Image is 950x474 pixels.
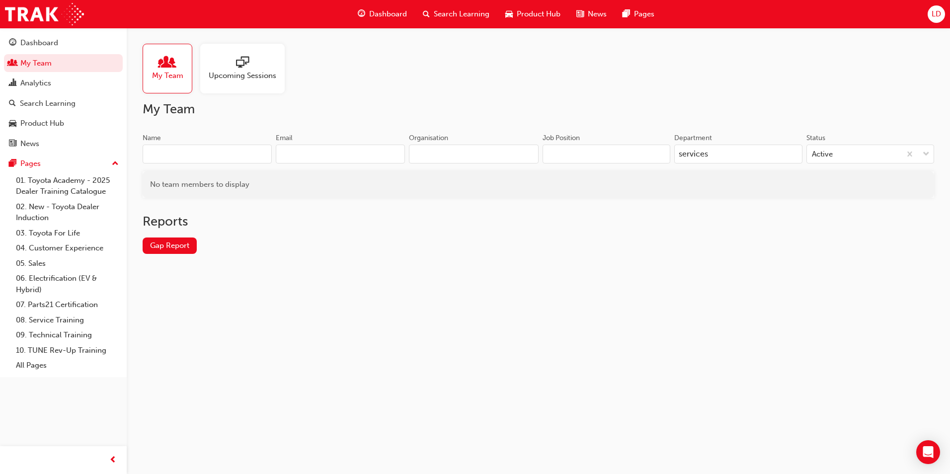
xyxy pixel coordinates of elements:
input: Organisation [409,145,538,163]
span: sessionType_ONLINE_URL-icon [236,56,249,70]
a: car-iconProduct Hub [497,4,568,24]
a: News [4,135,123,153]
span: pages-icon [9,159,16,168]
a: 09. Technical Training [12,327,123,343]
button: LD [928,5,945,23]
span: Upcoming Sessions [209,70,276,81]
a: 10. TUNE Rev-Up Training [12,343,123,358]
a: news-iconNews [568,4,615,24]
span: Dashboard [369,8,407,20]
span: chart-icon [9,79,16,88]
input: Job Position [543,145,671,163]
span: down-icon [923,148,930,161]
a: My Team [4,54,123,73]
div: No team members to display [143,171,934,198]
span: people-icon [161,56,174,70]
span: pages-icon [623,8,630,20]
div: Analytics [20,78,51,89]
div: Active [812,149,833,160]
div: News [20,138,39,150]
span: Product Hub [517,8,560,20]
span: My Team [152,70,183,81]
span: search-icon [423,8,430,20]
div: Status [806,133,825,143]
a: 07. Parts21 Certification [12,297,123,313]
a: All Pages [12,358,123,373]
a: 04. Customer Experience [12,240,123,256]
span: up-icon [112,158,119,170]
div: Department [674,133,712,143]
span: Search Learning [434,8,489,20]
input: Email [276,145,405,163]
h2: My Team [143,101,934,117]
a: pages-iconPages [615,4,662,24]
div: Job Position [543,133,580,143]
span: guage-icon [9,39,16,48]
a: search-iconSearch Learning [415,4,497,24]
div: Email [276,133,293,143]
div: Name [143,133,161,143]
button: DashboardMy TeamAnalyticsSearch LearningProduct HubNews [4,32,123,155]
a: Product Hub [4,114,123,133]
h2: Reports [143,214,934,230]
span: News [588,8,607,20]
a: Upcoming Sessions [200,44,293,93]
a: 08. Service Training [12,313,123,328]
a: 05. Sales [12,256,123,271]
a: 02. New - Toyota Dealer Induction [12,199,123,226]
span: people-icon [9,59,16,68]
a: 06. Electrification (EV & Hybrid) [12,271,123,297]
div: Product Hub [20,118,64,129]
button: Pages [4,155,123,173]
div: Dashboard [20,37,58,49]
span: search-icon [9,99,16,108]
div: Organisation [409,133,448,143]
span: news-icon [576,8,584,20]
input: Name [143,145,272,163]
a: 03. Toyota For Life [12,226,123,241]
a: My Team [143,44,200,93]
div: Pages [20,158,41,169]
img: Trak [5,3,84,25]
span: Pages [634,8,654,20]
span: LD [932,8,941,20]
a: Gap Report [143,237,197,254]
div: Open Intercom Messenger [916,440,940,464]
span: news-icon [9,140,16,149]
a: Analytics [4,74,123,92]
input: Department [674,145,802,163]
span: prev-icon [109,454,117,467]
div: Search Learning [20,98,76,109]
span: car-icon [505,8,513,20]
span: car-icon [9,119,16,128]
a: Search Learning [4,94,123,113]
a: 01. Toyota Academy - 2025 Dealer Training Catalogue [12,173,123,199]
span: guage-icon [358,8,365,20]
a: Dashboard [4,34,123,52]
a: guage-iconDashboard [350,4,415,24]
